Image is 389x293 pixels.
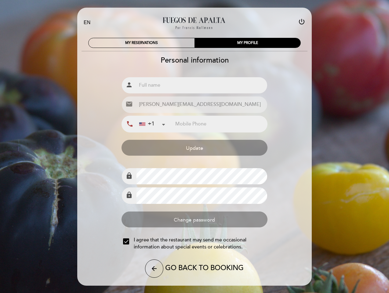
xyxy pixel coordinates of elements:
i: person [125,81,133,89]
div: MY RESERVATIONS [89,38,194,48]
button: arrow_back [145,259,163,278]
input: Mobile Phone [175,116,267,132]
h2: Personal information [77,56,312,65]
i: email [125,100,133,108]
button: Change password [122,212,267,227]
i: arrow_back [151,265,158,272]
a: Fuegos de Apalta [156,14,233,31]
input: Email [136,96,267,113]
span: I agree that the restaurant may send me occasional information about special events or celebrations. [134,237,266,251]
i: lock [125,191,133,199]
div: United States: +1 [137,116,167,132]
button: Update [122,140,267,156]
button: power_settings_new [298,18,305,27]
div: MY PROFILE [194,38,300,48]
i: power_settings_new [298,18,305,25]
div: +1 [139,120,155,128]
span: GO BACK TO BOOKING [165,264,244,273]
input: Full name [136,77,267,93]
i: local_phone [126,120,133,128]
i: lock [125,172,133,179]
